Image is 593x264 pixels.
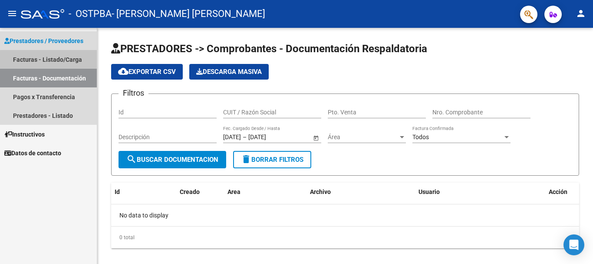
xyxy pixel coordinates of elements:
datatable-header-cell: Acción [545,183,589,201]
span: Area [227,188,240,195]
button: Exportar CSV [111,64,183,80]
span: - OSTPBA [69,4,112,23]
span: Datos de contacto [4,148,61,158]
span: Id [115,188,120,195]
span: Instructivos [4,130,45,139]
datatable-header-cell: Creado [176,183,224,201]
span: Usuario [418,188,440,195]
span: Creado [180,188,200,195]
span: Archivo [310,188,331,195]
h3: Filtros [119,87,148,99]
div: No data to display [111,204,579,226]
button: Borrar Filtros [233,151,311,168]
span: Acción [549,188,567,195]
input: Start date [223,134,241,141]
input: End date [248,134,291,141]
span: Exportar CSV [118,68,176,76]
app-download-masive: Descarga masiva de comprobantes (adjuntos) [189,64,269,80]
span: Prestadores / Proveedores [4,36,83,46]
span: – [243,134,247,141]
datatable-header-cell: Id [111,183,146,201]
mat-icon: person [576,8,586,19]
mat-icon: search [126,154,137,164]
datatable-header-cell: Area [224,183,306,201]
button: Descarga Masiva [189,64,269,80]
datatable-header-cell: Archivo [306,183,415,201]
span: PRESTADORES -> Comprobantes - Documentación Respaldatoria [111,43,427,55]
span: - [PERSON_NAME] [PERSON_NAME] [112,4,265,23]
div: 0 total [111,227,579,248]
mat-icon: cloud_download [118,66,128,77]
span: Buscar Documentacion [126,156,218,164]
span: Descarga Masiva [196,68,262,76]
datatable-header-cell: Usuario [415,183,545,201]
span: Todos [412,134,429,140]
span: Borrar Filtros [241,156,303,164]
mat-icon: menu [7,8,17,19]
div: Open Intercom Messenger [563,234,584,255]
mat-icon: delete [241,154,251,164]
span: Área [328,134,398,141]
button: Buscar Documentacion [119,151,226,168]
button: Open calendar [311,133,320,142]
